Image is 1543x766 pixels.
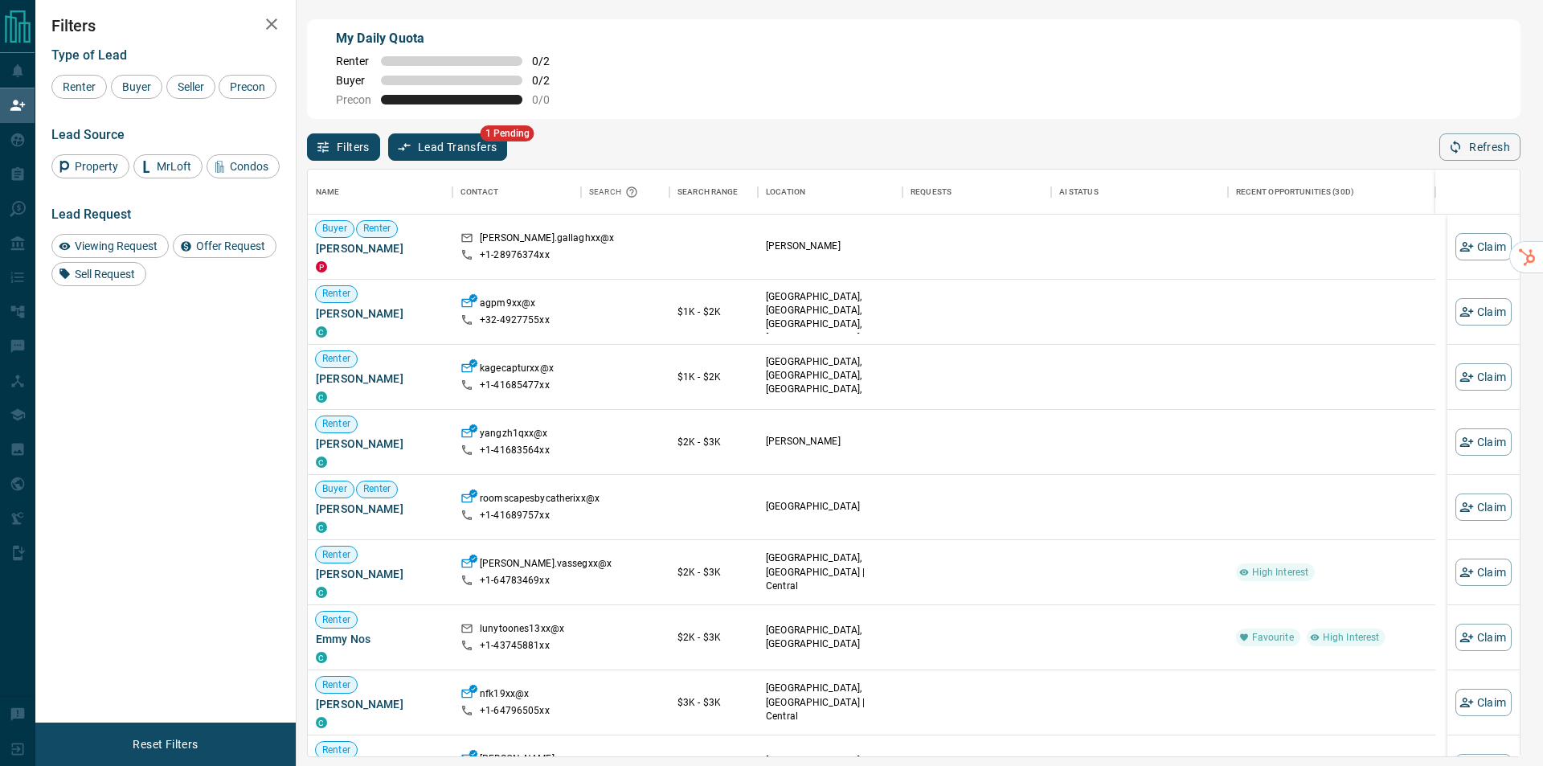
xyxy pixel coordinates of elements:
div: Search Range [669,170,758,215]
span: Renter [357,482,398,496]
button: Reset Filters [122,731,208,758]
span: Renter [316,613,357,627]
span: Precon [224,80,271,93]
p: $2K - $3K [677,565,750,580]
p: $3K - $3K [677,695,750,710]
span: Renter [336,55,371,68]
span: Emmy Nos [316,631,444,647]
span: [PERSON_NAME] [316,696,444,712]
button: Claim [1455,233,1512,260]
p: roomscapesbycatherixx@x [480,492,600,509]
span: Renter [316,678,357,692]
div: Property [51,154,129,178]
p: [GEOGRAPHIC_DATA] [766,500,894,514]
div: Location [758,170,902,215]
button: Claim [1455,363,1512,391]
span: Renter [316,548,357,562]
p: [PERSON_NAME].gallaghxx@x [480,231,614,248]
div: Sell Request [51,262,146,286]
button: Filters [307,133,380,161]
span: Renter [316,743,357,757]
span: 0 / 2 [532,55,567,68]
span: Viewing Request [69,240,163,252]
p: My Daily Quota [336,29,567,48]
span: Seller [172,80,210,93]
span: Property [69,160,124,173]
div: Requests [911,170,952,215]
button: Claim [1455,689,1512,716]
div: Viewing Request [51,234,169,258]
button: Claim [1455,494,1512,521]
div: Precon [219,75,276,99]
div: condos.ca [316,522,327,533]
p: [PERSON_NAME] [766,435,894,449]
button: Lead Transfers [388,133,508,161]
button: Claim [1455,428,1512,456]
div: Recent Opportunities (30d) [1236,170,1354,215]
span: 0 / 0 [532,93,567,106]
div: MrLoft [133,154,203,178]
p: [PERSON_NAME].vassegxx@x [480,557,612,574]
p: $2K - $3K [677,630,750,645]
div: Name [308,170,452,215]
div: Buyer [111,75,162,99]
span: 1 Pending [481,125,534,141]
div: condos.ca [316,457,327,468]
div: Location [766,170,805,215]
div: AI Status [1059,170,1099,215]
p: +1- 43745881xx [480,639,550,653]
p: yangzh1qxx@x [480,427,548,444]
p: [GEOGRAPHIC_DATA], [GEOGRAPHIC_DATA], [GEOGRAPHIC_DATA], [GEOGRAPHIC_DATA] [766,290,894,346]
p: $2K - $3K [677,435,750,449]
div: condos.ca [316,326,327,338]
p: kagecapturxx@x [480,362,554,379]
h2: Filters [51,16,280,35]
p: +1- 64796505xx [480,704,550,718]
span: MrLoft [151,160,197,173]
p: agpm9xx@x [480,297,535,313]
p: $1K - $2K [677,305,750,319]
p: [PERSON_NAME] [766,240,894,253]
span: Lead Source [51,127,125,142]
p: nfk19xx@x [480,687,529,704]
span: Renter [316,287,357,301]
p: [GEOGRAPHIC_DATA], [GEOGRAPHIC_DATA] [766,624,894,651]
div: AI Status [1051,170,1228,215]
span: Type of Lead [51,47,127,63]
div: Contact [452,170,581,215]
span: Renter [357,222,398,236]
button: Claim [1455,624,1512,651]
button: Claim [1455,298,1512,326]
p: +1- 28976374xx [480,248,550,262]
div: Offer Request [173,234,276,258]
p: +1- 41683564xx [480,444,550,457]
span: Buyer [336,74,371,87]
p: North York, Midtown | Central [766,355,894,411]
p: +32- 4927755xx [480,313,550,327]
span: Buyer [316,482,354,496]
span: High Interest [1246,566,1316,580]
div: Requests [902,170,1051,215]
div: condos.ca [316,717,327,728]
span: Renter [57,80,101,93]
span: Condos [224,160,274,173]
span: Buyer [316,222,354,236]
span: Precon [336,93,371,106]
button: Claim [1455,559,1512,586]
div: Seller [166,75,215,99]
p: $1K - $2K [677,370,750,384]
div: Recent Opportunities (30d) [1228,170,1435,215]
div: Contact [460,170,498,215]
button: Refresh [1439,133,1520,161]
span: Buyer [117,80,157,93]
div: Name [316,170,340,215]
span: [PERSON_NAME] [316,305,444,322]
p: [GEOGRAPHIC_DATA], [GEOGRAPHIC_DATA] | Central [766,682,894,723]
span: [PERSON_NAME] [316,436,444,452]
p: lunytoones13xx@x [480,622,564,639]
span: Favourite [1246,631,1300,645]
span: [PERSON_NAME] [316,240,444,256]
div: Search Range [677,170,739,215]
p: +1- 64783469xx [480,574,550,588]
div: condos.ca [316,391,327,403]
